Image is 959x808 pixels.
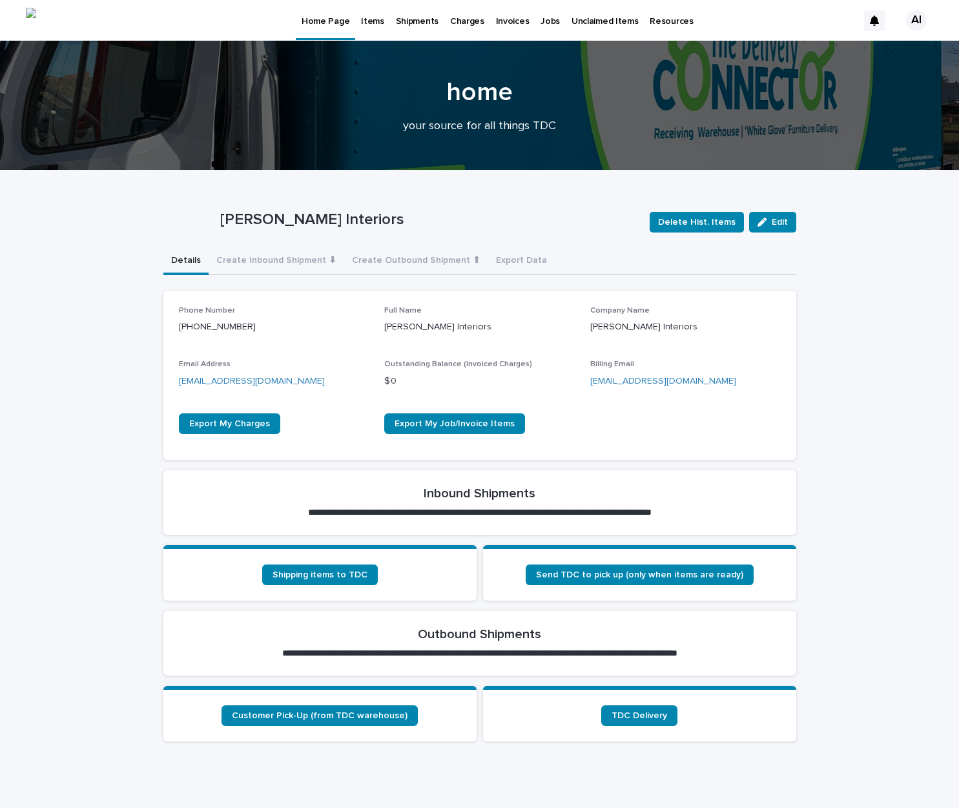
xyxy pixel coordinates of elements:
[26,8,36,34] img: verCA5_Wy4mxxe-gYH6zhpH_I6SwTUlix0NRXuRcRn8
[209,248,344,275] button: Create Inbound Shipment ⬇
[384,375,575,388] p: $ 0
[590,307,650,315] span: Company Name
[189,419,270,428] span: Export My Charges
[179,377,325,386] a: [EMAIL_ADDRESS][DOMAIN_NAME]
[772,218,788,227] span: Edit
[222,705,418,726] a: Customer Pick-Up (from TDC warehouse)
[384,413,525,434] a: Export My Job/Invoice Items
[384,320,575,334] p: [PERSON_NAME] Interiors
[179,413,280,434] a: Export My Charges
[262,565,378,585] a: Shipping items to TDC
[590,320,781,334] p: [PERSON_NAME] Interiors
[536,570,743,579] span: Send TDC to pick up (only when items are ready)
[906,10,927,31] div: AI
[658,216,736,229] span: Delete Hist. Items
[222,119,738,134] p: your source for all things TDC
[590,360,634,368] span: Billing Email
[220,211,639,229] p: [PERSON_NAME] Interiors
[163,77,796,108] h1: home
[179,322,256,331] a: [PHONE_NUMBER]
[232,711,407,720] span: Customer Pick-Up (from TDC warehouse)
[179,307,235,315] span: Phone Number
[601,705,677,726] a: TDC Delivery
[395,419,515,428] span: Export My Job/Invoice Items
[273,570,367,579] span: Shipping items to TDC
[749,212,796,233] button: Edit
[344,248,488,275] button: Create Outbound Shipment ⬆
[384,307,422,315] span: Full Name
[384,360,532,368] span: Outstanding Balance (Invoiced Charges)
[163,248,209,275] button: Details
[526,565,754,585] a: Send TDC to pick up (only when items are ready)
[179,360,231,368] span: Email Address
[650,212,744,233] button: Delete Hist. Items
[418,627,541,642] h2: Outbound Shipments
[590,377,736,386] a: [EMAIL_ADDRESS][DOMAIN_NAME]
[424,486,535,501] h2: Inbound Shipments
[612,711,667,720] span: TDC Delivery
[488,248,555,275] button: Export Data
